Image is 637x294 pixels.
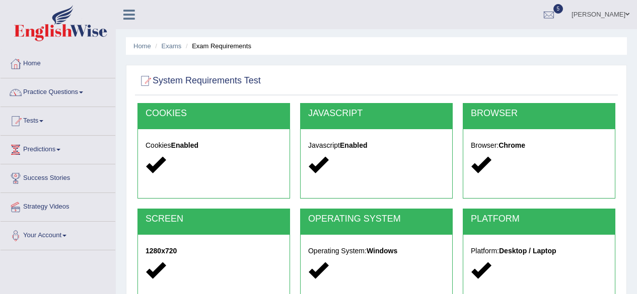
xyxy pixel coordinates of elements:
[308,214,445,224] h2: OPERATING SYSTEM
[1,164,115,189] a: Success Stories
[183,41,251,51] li: Exam Requirements
[146,109,282,119] h2: COOKIES
[471,214,607,224] h2: PLATFORM
[171,141,198,149] strong: Enabled
[471,109,607,119] h2: BROWSER
[471,247,607,255] h5: Platform:
[1,222,115,247] a: Your Account
[146,142,282,149] h5: Cookies
[1,193,115,218] a: Strategy Videos
[1,136,115,161] a: Predictions
[137,73,261,88] h2: System Requirements Test
[367,247,397,255] strong: Windows
[1,78,115,104] a: Practice Questions
[499,247,556,255] strong: Desktop / Laptop
[146,214,282,224] h2: SCREEN
[553,4,563,14] span: 5
[308,142,445,149] h5: Javascript
[133,42,151,50] a: Home
[340,141,367,149] strong: Enabled
[162,42,182,50] a: Exams
[1,50,115,75] a: Home
[308,247,445,255] h5: Operating System:
[1,107,115,132] a: Tests
[471,142,607,149] h5: Browser:
[146,247,177,255] strong: 1280x720
[499,141,525,149] strong: Chrome
[308,109,445,119] h2: JAVASCRIPT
